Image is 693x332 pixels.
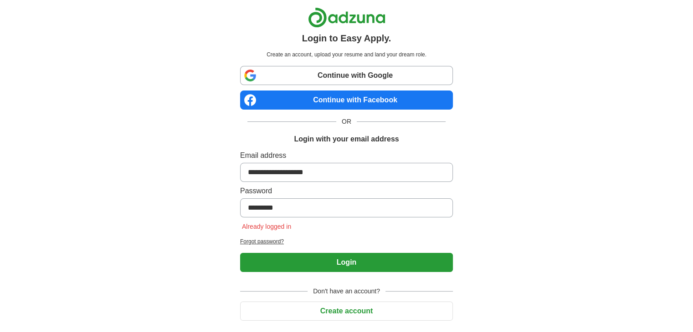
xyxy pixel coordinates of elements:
[308,7,385,28] img: Adzuna logo
[240,91,453,110] a: Continue with Facebook
[240,302,453,321] button: Create account
[240,253,453,272] button: Login
[240,223,293,230] span: Already logged in
[240,186,453,196] label: Password
[240,150,453,161] label: Email address
[294,134,399,145] h1: Login with your email address
[336,117,357,126] span: OR
[308,287,385,296] span: Don't have an account?
[240,237,453,246] a: Forgot password?
[242,50,451,59] p: Create an account, upload your resume and land your dream role.
[240,307,453,315] a: Create account
[240,66,453,85] a: Continue with Google
[302,31,391,45] h1: Login to Easy Apply.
